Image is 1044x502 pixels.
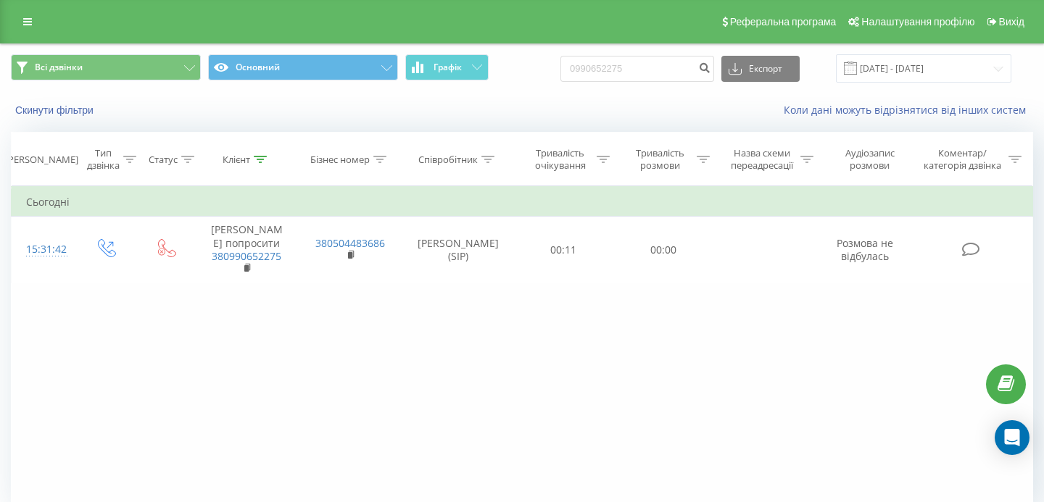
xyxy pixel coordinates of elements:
button: Скинути фільтри [11,104,101,117]
div: Назва схеми переадресації [726,147,797,172]
div: Коментар/категорія дзвінка [920,147,1005,172]
div: Статус [149,154,178,166]
div: Тривалість розмови [626,147,693,172]
div: Бізнес номер [310,154,370,166]
span: Розмова не відбулась [837,236,893,263]
div: Тип дзвінка [87,147,120,172]
span: Вихід [999,16,1024,28]
td: 00:00 [613,217,713,283]
input: Пошук за номером [560,56,714,82]
a: 380990652275 [212,249,281,263]
span: Реферальна програма [730,16,837,28]
span: Графік [434,62,462,72]
button: Основний [208,54,398,80]
button: Графік [405,54,489,80]
td: Сьогодні [12,188,1033,217]
a: 380504483686 [315,236,385,250]
button: Експорт [721,56,800,82]
span: Налаштування профілю [861,16,974,28]
td: [PERSON_NAME] попросити [195,217,299,283]
div: 15:31:42 [26,235,61,264]
div: Open Intercom Messenger [995,420,1029,455]
div: Клієнт [223,154,250,166]
td: 00:11 [514,217,614,283]
div: Аудіозапис розмови [830,147,909,172]
div: Співробітник [418,154,478,166]
a: Коли дані можуть відрізнятися вiд інших систем [784,103,1033,117]
button: Всі дзвінки [11,54,201,80]
span: Всі дзвінки [35,62,83,73]
div: [PERSON_NAME] [5,154,78,166]
td: [PERSON_NAME] (SIP) [402,217,514,283]
div: Тривалість очікування [527,147,594,172]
